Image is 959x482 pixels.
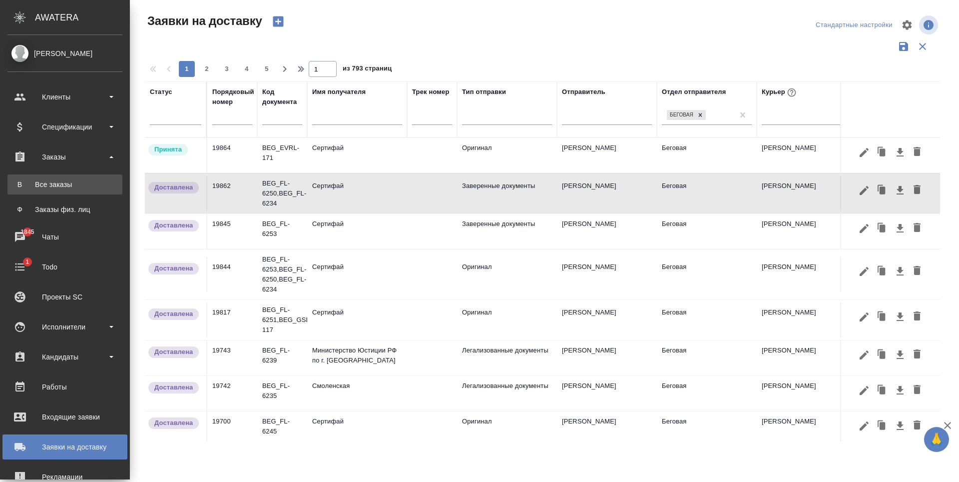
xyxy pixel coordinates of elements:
[7,259,122,274] div: Todo
[894,37,913,56] button: Сохранить фильтры
[7,349,122,364] div: Кандидаты
[154,144,182,154] p: Принята
[557,176,657,211] td: [PERSON_NAME]
[147,219,201,232] div: Документы доставлены, фактическая дата доставки проставиться автоматически
[145,13,262,29] span: Заявки на доставку
[199,61,215,77] button: 2
[307,411,407,446] td: Сертифай
[307,138,407,173] td: Сертифай
[147,262,201,275] div: Документы доставлены, фактическая дата доставки проставиться автоматически
[909,381,926,400] button: Удалить
[7,439,122,454] div: Заявки на доставку
[14,227,40,237] span: 1845
[207,376,257,411] td: 19742
[257,300,307,340] td: BEG_FL-6251,BEG_GSL-117
[7,379,122,394] div: Работы
[457,340,557,375] td: Легализованные документы
[657,257,757,292] td: Беговая
[12,179,117,189] div: Все заказы
[7,409,122,424] div: Входящие заявки
[7,149,122,164] div: Заказы
[873,143,892,162] button: Клонировать
[457,176,557,211] td: Заверенные документы
[892,345,909,364] button: Скачать
[259,61,275,77] button: 5
[7,229,122,244] div: Чаты
[457,138,557,173] td: Оригинал
[207,138,257,173] td: 19864
[12,204,117,214] div: Заказы физ. лиц
[657,176,757,211] td: Беговая
[239,61,255,77] button: 4
[412,87,450,97] div: Трек номер
[150,87,172,97] div: Статус
[7,199,122,219] a: ФЗаказы физ. лиц
[557,257,657,292] td: [PERSON_NAME]
[557,138,657,173] td: [PERSON_NAME]
[7,319,122,334] div: Исполнители
[219,64,235,74] span: 3
[909,307,926,326] button: Удалить
[757,138,857,173] td: [PERSON_NAME]
[7,289,122,304] div: Проекты SC
[892,381,909,400] button: Скачать
[199,64,215,74] span: 2
[562,87,605,97] div: Отправитель
[757,340,857,375] td: [PERSON_NAME]
[207,214,257,249] td: 19845
[457,376,557,411] td: Легализованные документы
[154,347,193,357] p: Доставлена
[657,138,757,173] td: Беговая
[312,87,366,97] div: Имя получателя
[462,87,506,97] div: Тип отправки
[219,61,235,77] button: 3
[262,87,302,107] div: Код документа
[7,119,122,134] div: Спецификации
[856,143,873,162] button: Редактировать
[909,416,926,435] button: Удалить
[873,381,892,400] button: Клонировать
[924,427,949,452] button: 🙏
[873,181,892,200] button: Клонировать
[892,181,909,200] button: Скачать
[928,429,945,450] span: 🙏
[557,340,657,375] td: [PERSON_NAME]
[913,37,932,56] button: Сбросить фильтры
[666,109,707,121] div: Беговая
[307,214,407,249] td: Сертифай
[657,214,757,249] td: Беговая
[909,143,926,162] button: Удалить
[154,309,193,319] p: Доставлена
[892,262,909,281] button: Скачать
[892,307,909,326] button: Скачать
[856,381,873,400] button: Редактировать
[757,376,857,411] td: [PERSON_NAME]
[154,418,193,428] p: Доставлена
[207,411,257,446] td: 19700
[457,257,557,292] td: Оригинал
[259,64,275,74] span: 5
[207,302,257,337] td: 19817
[557,376,657,411] td: [PERSON_NAME]
[147,381,201,394] div: Документы доставлены, фактическая дата доставки проставиться автоматически
[147,181,201,194] div: Документы доставлены, фактическая дата доставки проставиться автоматически
[154,182,193,192] p: Доставлена
[909,181,926,200] button: Удалить
[257,340,307,375] td: BEG_FL-6239
[154,263,193,273] p: Доставлена
[762,86,798,99] div: Курьер
[2,434,127,459] a: Заявки на доставку
[307,176,407,211] td: Сертифай
[892,143,909,162] button: Скачать
[873,219,892,238] button: Клонировать
[207,340,257,375] td: 19743
[856,219,873,238] button: Редактировать
[19,257,35,267] span: 1
[757,214,857,249] td: [PERSON_NAME]
[909,219,926,238] button: Удалить
[557,411,657,446] td: [PERSON_NAME]
[257,173,307,213] td: BEG_FL-6250,BEG_FL-6234
[657,340,757,375] td: Беговая
[856,307,873,326] button: Редактировать
[257,138,307,173] td: BEG_EVRL-171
